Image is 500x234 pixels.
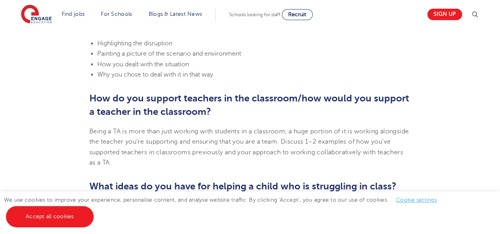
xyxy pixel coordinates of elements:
[97,40,172,47] span: Highlighting the disruption
[89,128,409,166] span: Being a TA is more than just working with students in a classroom, a huge portion of it is workin...
[4,197,445,219] span: We use cookies to improve your experience, personalise content, and analyse website traffic. By c...
[97,71,213,78] span: Why you chose to deal with it in that way
[149,11,202,17] a: Blogs & Latest News
[21,5,52,24] img: Engage Education
[101,11,132,17] a: For Schools
[97,61,189,68] span: How you dealt with the situation
[62,11,85,17] a: Find jobs
[97,50,241,57] span: Painting a picture of the scenario and environment
[396,197,437,203] a: Cookie settings
[282,9,313,20] a: Recruit
[427,9,462,20] a: Sign up
[6,206,94,227] a: Accept all cookies
[229,12,280,17] span: Schools looking for staff
[89,181,396,192] b: What ideas do you have for helping a child who is struggling in class?
[89,93,409,117] b: How do you support teachers in the classroom/how would you support a teacher in the classroom?
[288,11,306,17] span: Recruit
